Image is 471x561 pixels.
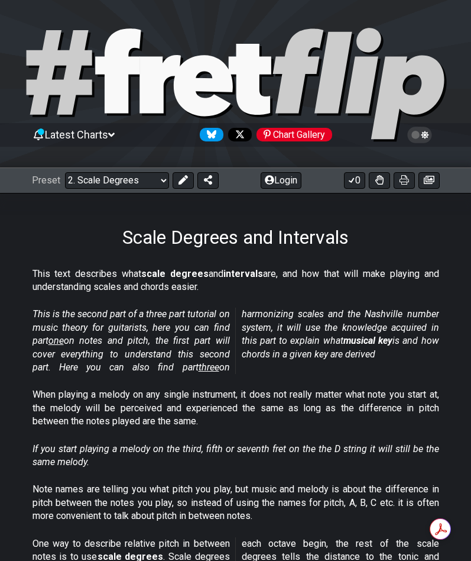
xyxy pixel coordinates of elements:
[195,128,223,141] a: Follow #fretflip at Bluesky
[343,335,392,346] strong: musical key
[369,172,390,189] button: Toggle Dexterity for all fretkits
[418,172,440,189] button: Create image
[223,268,263,279] strong: intervals
[33,483,439,523] p: Note names are telling you what pitch you play, but music and melody is about the difference in p...
[173,172,194,189] button: Edit Preset
[48,335,64,346] span: one
[141,268,209,279] strong: scale degrees
[256,128,332,141] div: Chart Gallery
[394,172,415,189] button: Print
[65,172,169,189] select: Preset
[223,128,252,141] a: Follow #fretflip at X
[33,443,439,468] em: If you start playing a melody on the third, fifth or seventh fret on the the D string it will sti...
[122,226,349,249] h1: Scale Degrees and Intervals
[33,267,439,294] p: This text describes what and are, and how that will make playing and understanding scales and cho...
[261,172,301,189] button: Login
[45,128,108,141] span: Latest Charts
[33,308,439,373] em: This is the second part of a three part tutorial on music theory for guitarists, here you can fin...
[413,130,427,140] span: Toggle light / dark theme
[252,128,332,141] a: #fretflip at Pinterest
[344,172,365,189] button: 0
[32,175,60,186] span: Preset
[33,388,439,428] p: When playing a melody on any single instrument, it does not really matter what note you start at,...
[197,172,219,189] button: Share Preset
[199,362,219,373] span: three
